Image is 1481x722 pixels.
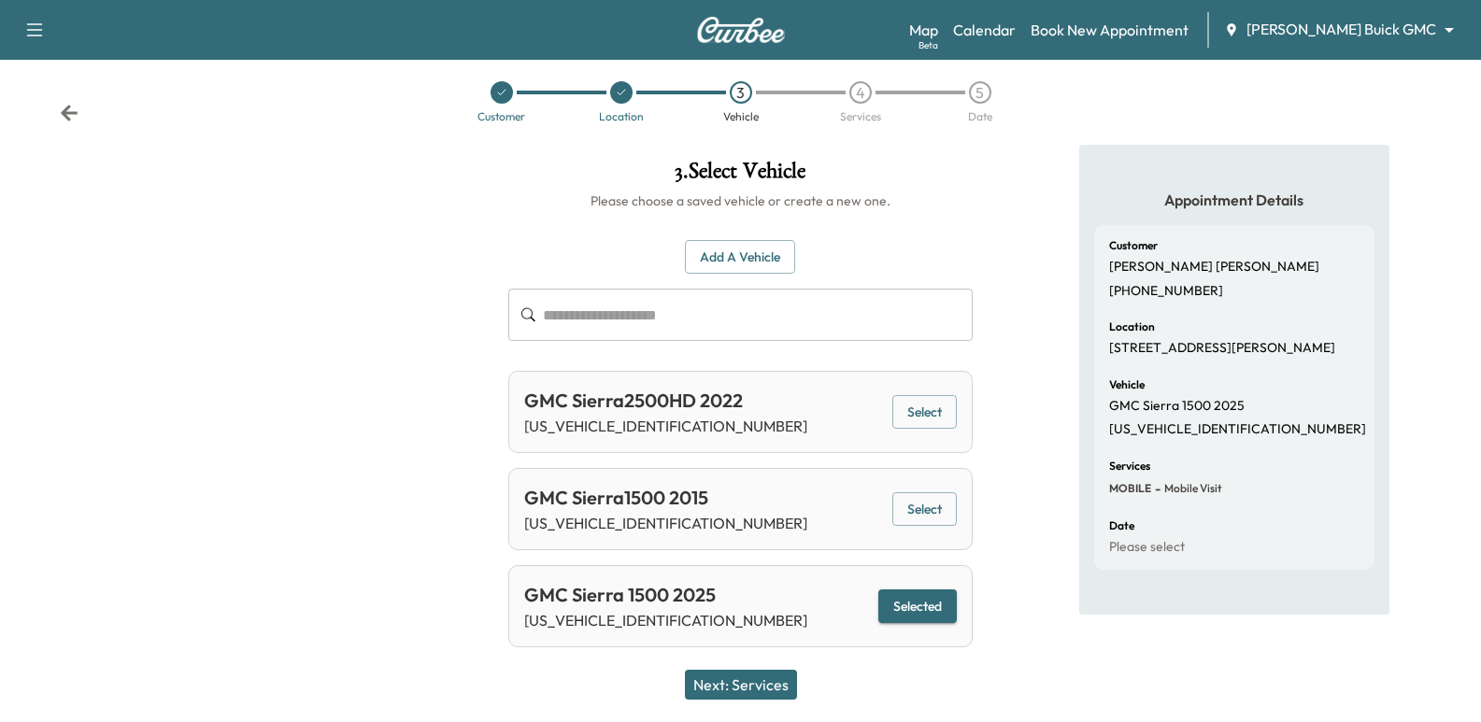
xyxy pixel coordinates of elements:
[909,19,938,41] a: MapBeta
[849,81,872,104] div: 4
[685,240,795,275] button: Add a Vehicle
[1031,19,1189,41] a: Book New Appointment
[1109,321,1155,333] h6: Location
[696,17,786,43] img: Curbee Logo
[1109,259,1319,276] p: [PERSON_NAME] [PERSON_NAME]
[60,104,78,122] div: Back
[1094,190,1374,210] h5: Appointment Details
[524,415,807,437] p: [US_VEHICLE_IDENTIFICATION_NUMBER]
[1109,398,1245,415] p: GMC Sierra 1500 2025
[1109,539,1185,556] p: Please select
[524,512,807,534] p: [US_VEHICLE_IDENTIFICATION_NUMBER]
[892,492,957,527] button: Select
[524,387,807,415] div: GMC Sierra2500HD 2022
[524,581,807,609] div: GMC Sierra 1500 2025
[1151,479,1161,498] span: -
[1109,240,1158,251] h6: Customer
[953,19,1016,41] a: Calendar
[599,111,644,122] div: Location
[1109,340,1335,357] p: [STREET_ADDRESS][PERSON_NAME]
[892,395,957,430] button: Select
[840,111,881,122] div: Services
[508,160,972,191] h1: 3 . Select Vehicle
[723,111,759,122] div: Vehicle
[969,81,991,104] div: 5
[685,670,797,700] button: Next: Services
[1246,19,1436,40] span: [PERSON_NAME] Buick GMC
[1109,421,1366,438] p: [US_VEHICLE_IDENTIFICATION_NUMBER]
[1161,481,1222,496] span: Mobile Visit
[878,589,957,624] button: Selected
[1109,520,1134,531] h6: Date
[477,111,525,122] div: Customer
[919,38,938,52] div: Beta
[508,191,972,210] h6: Please choose a saved vehicle or create a new one.
[968,111,992,122] div: Date
[1109,379,1145,390] h6: Vehicle
[1109,460,1150,472] h6: Services
[730,81,752,104] div: 3
[524,484,807,512] div: GMC Sierra1500 2015
[524,609,807,631] p: [US_VEHICLE_IDENTIFICATION_NUMBER]
[1109,283,1223,300] p: [PHONE_NUMBER]
[1109,481,1151,496] span: MOBILE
